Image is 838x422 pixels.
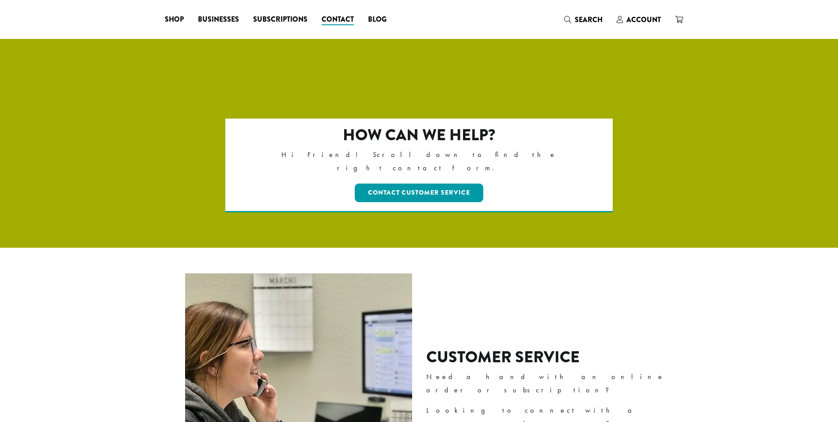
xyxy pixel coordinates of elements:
span: Businesses [198,14,239,25]
h2: Customer Service [426,348,678,367]
span: Search [575,15,603,25]
a: Businesses [191,12,246,27]
a: Contact [315,12,361,27]
p: Hi Friend! Scroll down to find the right contact form. [263,148,575,175]
span: Shop [165,14,184,25]
span: Blog [368,14,387,25]
a: Shop [158,12,191,27]
span: Account [626,15,661,25]
a: Account [610,12,668,27]
p: Need a hand with an online order or subscription? [426,370,678,397]
h2: How can we help? [263,126,575,145]
a: Contact Customer Service [355,184,483,202]
a: Blog [361,12,394,27]
span: Subscriptions [253,14,307,25]
a: Search [557,12,610,27]
a: Subscriptions [246,12,315,27]
span: Contact [322,14,354,25]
